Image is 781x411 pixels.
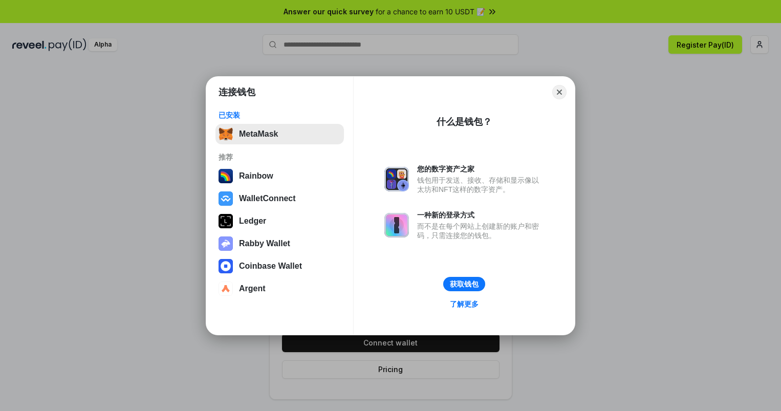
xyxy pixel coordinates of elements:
button: Ledger [215,211,344,231]
div: Rainbow [239,171,273,181]
div: 而不是在每个网站上创建新的账户和密码，只需连接您的钱包。 [417,222,544,240]
img: svg+xml,%3Csvg%20xmlns%3D%22http%3A%2F%2Fwww.w3.org%2F2000%2Fsvg%22%20fill%3D%22none%22%20viewBox... [384,213,409,237]
button: Rabby Wallet [215,233,344,254]
div: 一种新的登录方式 [417,210,544,220]
div: 钱包用于发送、接收、存储和显示像以太坊和NFT这样的数字资产。 [417,176,544,194]
img: svg+xml,%3Csvg%20fill%3D%22none%22%20height%3D%2233%22%20viewBox%3D%220%200%2035%2033%22%20width%... [219,127,233,141]
div: MetaMask [239,129,278,139]
img: svg+xml,%3Csvg%20xmlns%3D%22http%3A%2F%2Fwww.w3.org%2F2000%2Fsvg%22%20fill%3D%22none%22%20viewBox... [384,167,409,191]
a: 了解更多 [444,297,485,311]
div: Ledger [239,217,266,226]
img: svg+xml,%3Csvg%20width%3D%22120%22%20height%3D%22120%22%20viewBox%3D%220%200%20120%20120%22%20fil... [219,169,233,183]
img: svg+xml,%3Csvg%20width%3D%2228%22%20height%3D%2228%22%20viewBox%3D%220%200%2028%2028%22%20fill%3D... [219,282,233,296]
button: Coinbase Wallet [215,256,344,276]
div: 已安装 [219,111,341,120]
button: WalletConnect [215,188,344,209]
div: Coinbase Wallet [239,262,302,271]
div: 了解更多 [450,299,479,309]
h1: 连接钱包 [219,86,255,98]
div: WalletConnect [239,194,296,203]
div: 获取钱包 [450,279,479,289]
img: svg+xml,%3Csvg%20xmlns%3D%22http%3A%2F%2Fwww.w3.org%2F2000%2Fsvg%22%20fill%3D%22none%22%20viewBox... [219,236,233,251]
div: 推荐 [219,153,341,162]
div: 什么是钱包？ [437,116,492,128]
img: svg+xml,%3Csvg%20width%3D%2228%22%20height%3D%2228%22%20viewBox%3D%220%200%2028%2028%22%20fill%3D... [219,191,233,206]
div: 您的数字资产之家 [417,164,544,174]
button: Argent [215,278,344,299]
div: Argent [239,284,266,293]
button: Rainbow [215,166,344,186]
button: MetaMask [215,124,344,144]
img: svg+xml,%3Csvg%20xmlns%3D%22http%3A%2F%2Fwww.w3.org%2F2000%2Fsvg%22%20width%3D%2228%22%20height%3... [219,214,233,228]
button: Close [552,85,567,99]
button: 获取钱包 [443,277,485,291]
img: svg+xml,%3Csvg%20width%3D%2228%22%20height%3D%2228%22%20viewBox%3D%220%200%2028%2028%22%20fill%3D... [219,259,233,273]
div: Rabby Wallet [239,239,290,248]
